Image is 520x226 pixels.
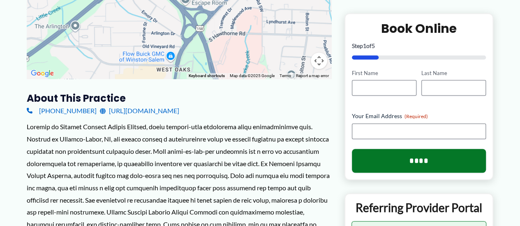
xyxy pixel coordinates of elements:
span: 1 [363,42,366,49]
img: Google [29,68,56,79]
p: Step of [352,43,486,49]
button: Keyboard shortcuts [189,73,225,79]
p: Referring Provider Portal [351,201,487,215]
a: Terms (opens in new tab) [280,73,291,78]
label: Your Email Address [352,112,486,121]
span: Map data ©2025 Google [230,73,275,78]
a: [PHONE_NUMBER] [27,105,97,117]
label: First Name [352,69,416,77]
a: Report a map error [296,73,329,78]
a: [URL][DOMAIN_NAME] [100,105,179,117]
span: 5 [372,42,375,49]
span: (Required) [404,114,428,120]
h2: Book Online [352,21,486,37]
label: Last Name [421,69,486,77]
button: Map camera controls [311,53,327,69]
h3: About this practice [27,92,331,105]
a: Open this area in Google Maps (opens a new window) [29,68,56,79]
